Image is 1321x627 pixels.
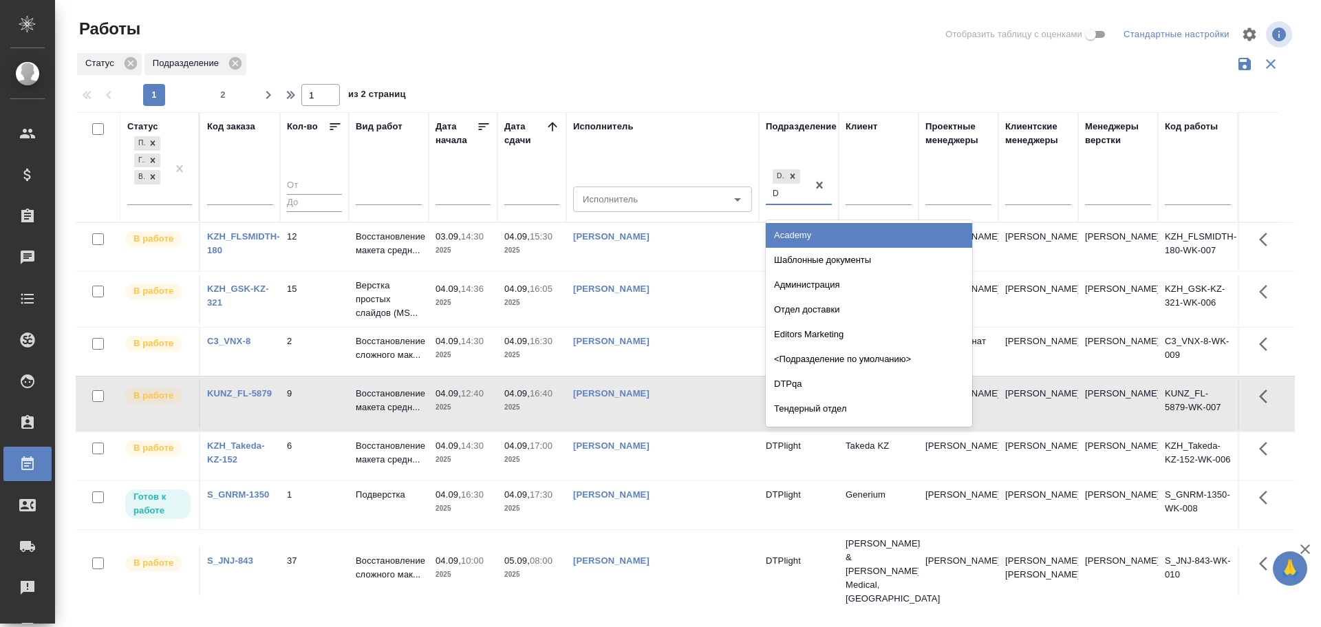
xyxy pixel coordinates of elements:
a: KZH_GSK-KZ-321 [207,284,269,308]
p: 04.09, [504,284,530,294]
div: Подбор, Готов к работе, В работе [133,135,162,152]
p: 2025 [436,348,491,362]
td: DTPlight [759,328,839,376]
td: KZH_GSK-KZ-321-WK-006 [1158,275,1238,323]
p: 2025 [436,401,491,414]
button: Здесь прячутся важные кнопки [1251,432,1284,465]
p: 15:30 [530,231,552,242]
p: 04.09, [504,440,530,451]
td: DTPlight [759,275,839,323]
td: 37 [280,547,349,595]
p: В работе [133,556,173,570]
div: Academy [766,223,972,248]
p: 04.09, [504,336,530,346]
div: Исполнитель выполняет работу [124,282,192,301]
button: Здесь прячутся важные кнопки [1251,275,1284,308]
p: 14:30 [461,336,484,346]
div: В работе [134,170,145,184]
p: 2025 [504,348,559,362]
span: Работы [76,18,140,40]
p: 2025 [436,244,491,257]
div: Подбор, Готов к работе, В работе [133,152,162,169]
div: Подбор, Готов к работе, В работе [133,169,162,186]
td: 9 [280,380,349,428]
p: Подразделение [153,56,224,70]
a: S_JNJ-843 [207,555,253,566]
td: 6 [280,432,349,480]
div: Исполнитель [573,120,634,134]
div: Готов к работе [134,153,145,168]
a: [PERSON_NAME] [573,489,649,500]
p: В работе [133,389,173,403]
button: Здесь прячутся важные кнопки [1251,223,1284,256]
div: Менеджеры верстки [1085,120,1151,147]
p: [PERSON_NAME] [1085,230,1151,244]
td: 15 [280,275,349,323]
td: S_GNRM-1350-WK-008 [1158,481,1238,529]
td: C3_VNX-8-WK-009 [1158,328,1238,376]
button: Здесь прячутся важные кнопки [1251,547,1284,580]
td: DTPlight [759,481,839,529]
p: 14:30 [461,231,484,242]
div: DTPlight [771,168,802,185]
div: Исполнитель выполняет работу [124,554,192,573]
span: из 2 страниц [348,86,406,106]
p: В работе [133,232,173,246]
p: 2025 [436,453,491,467]
td: [PERSON_NAME] [998,380,1078,428]
td: DTPlight [759,223,839,271]
div: <Подразделение по умолчанию> [766,347,972,372]
div: Подбор [134,136,145,151]
a: [PERSON_NAME] [573,336,649,346]
span: 2 [212,88,234,102]
p: 16:30 [530,336,552,346]
p: 17:30 [530,489,552,500]
td: 2 [280,328,349,376]
p: 17:00 [530,440,552,451]
p: 2025 [504,502,559,516]
p: 2025 [504,453,559,467]
p: [PERSON_NAME] [1085,282,1151,296]
button: 2 [212,84,234,106]
td: KUNZ_FL-5879-WK-007 [1158,380,1238,428]
div: Editors Marketing [766,322,972,347]
td: DTPlight [759,547,839,595]
p: 16:05 [530,284,552,294]
p: 04.09, [436,440,461,451]
button: Сбросить фильтры [1258,51,1284,77]
p: Верстка простых слайдов (MS... [356,279,422,320]
div: Отдел доставки [766,297,972,322]
button: 🙏 [1273,551,1307,586]
p: 05.09, [504,555,530,566]
div: Администрация [766,273,972,297]
td: KZH_Takeda-KZ-152-WK-006 [1158,432,1238,480]
div: Клиентские менеджеры [1005,120,1071,147]
p: 2025 [504,401,559,414]
a: [PERSON_NAME] [573,231,649,242]
td: [PERSON_NAME] [998,223,1078,271]
td: [PERSON_NAME], [PERSON_NAME] [998,547,1078,595]
p: 04.09, [436,336,461,346]
p: 2025 [504,244,559,257]
div: Editors Technical [766,421,972,446]
div: Проектные менеджеры [925,120,991,147]
p: [PERSON_NAME] [1085,554,1151,568]
p: Takeda KZ [846,439,912,453]
p: 08:00 [530,555,552,566]
a: [PERSON_NAME] [573,440,649,451]
p: 03.09, [436,231,461,242]
p: Восстановление макета средн... [356,387,422,414]
a: KZH_Takeda-KZ-152 [207,440,265,465]
p: 2025 [504,568,559,582]
div: Вид работ [356,120,402,134]
input: От [287,178,342,195]
button: Здесь прячутся важные кнопки [1251,380,1284,413]
a: [PERSON_NAME] [573,284,649,294]
p: Восстановление сложного мак... [356,554,422,582]
td: [PERSON_NAME] [919,481,998,529]
div: Подразделение [144,53,246,75]
p: 04.09, [504,489,530,500]
p: Готов к работе [133,490,182,518]
p: 14:30 [461,440,484,451]
span: Настроить таблицу [1233,18,1266,51]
